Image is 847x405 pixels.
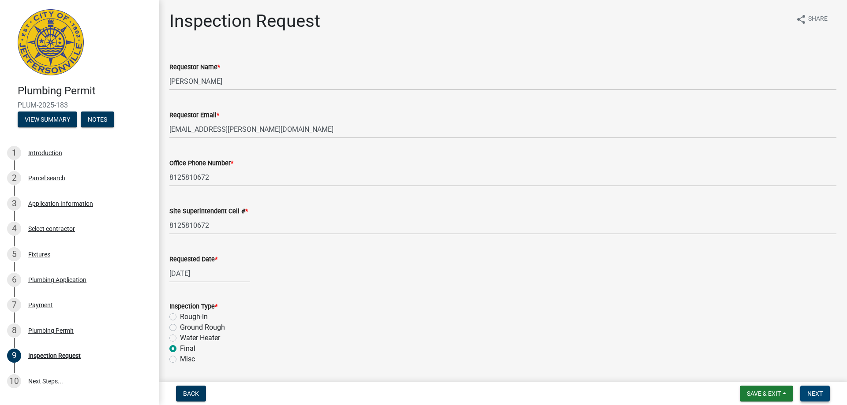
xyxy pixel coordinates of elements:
[169,64,220,71] label: Requestor Name
[180,312,208,322] label: Rough-in
[7,323,21,338] div: 8
[28,201,93,207] div: Application Information
[7,222,21,236] div: 4
[7,374,21,388] div: 10
[169,304,217,310] label: Inspection Type
[169,160,233,167] label: Office Phone Number
[169,11,320,32] h1: Inspection Request
[28,251,50,257] div: Fixtures
[18,101,141,109] span: PLUM-2025-183
[169,112,219,119] label: Requestor Email
[28,277,86,283] div: Plumbing Application
[28,353,81,359] div: Inspection Request
[28,175,65,181] div: Parcel search
[18,111,77,127] button: View Summary
[7,146,21,160] div: 1
[81,116,114,123] wm-modal-confirm: Notes
[180,333,220,343] label: Water Heater
[789,11,835,28] button: shareShare
[7,197,21,211] div: 3
[18,85,152,97] h4: Plumbing Permit
[808,14,828,25] span: Share
[28,327,74,334] div: Plumbing Permit
[183,390,199,397] span: Back
[28,302,53,308] div: Payment
[747,390,781,397] span: Save & Exit
[180,322,225,333] label: Ground Rough
[28,226,75,232] div: Select contractor
[807,390,823,397] span: Next
[81,111,114,127] button: Notes
[18,9,84,75] img: City of Jeffersonville, Indiana
[7,298,21,312] div: 7
[169,256,217,263] label: Requested Date
[7,273,21,287] div: 6
[7,349,21,363] div: 9
[28,150,62,156] div: Introduction
[800,386,830,401] button: Next
[18,116,77,123] wm-modal-confirm: Summary
[176,386,206,401] button: Back
[7,247,21,261] div: 5
[169,208,248,215] label: Site Superintendent Cell #
[7,171,21,185] div: 2
[740,386,793,401] button: Save & Exit
[796,14,806,25] i: share
[180,354,195,364] label: Misc
[169,264,250,282] input: mm/dd/yyyy
[180,343,195,354] label: Final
